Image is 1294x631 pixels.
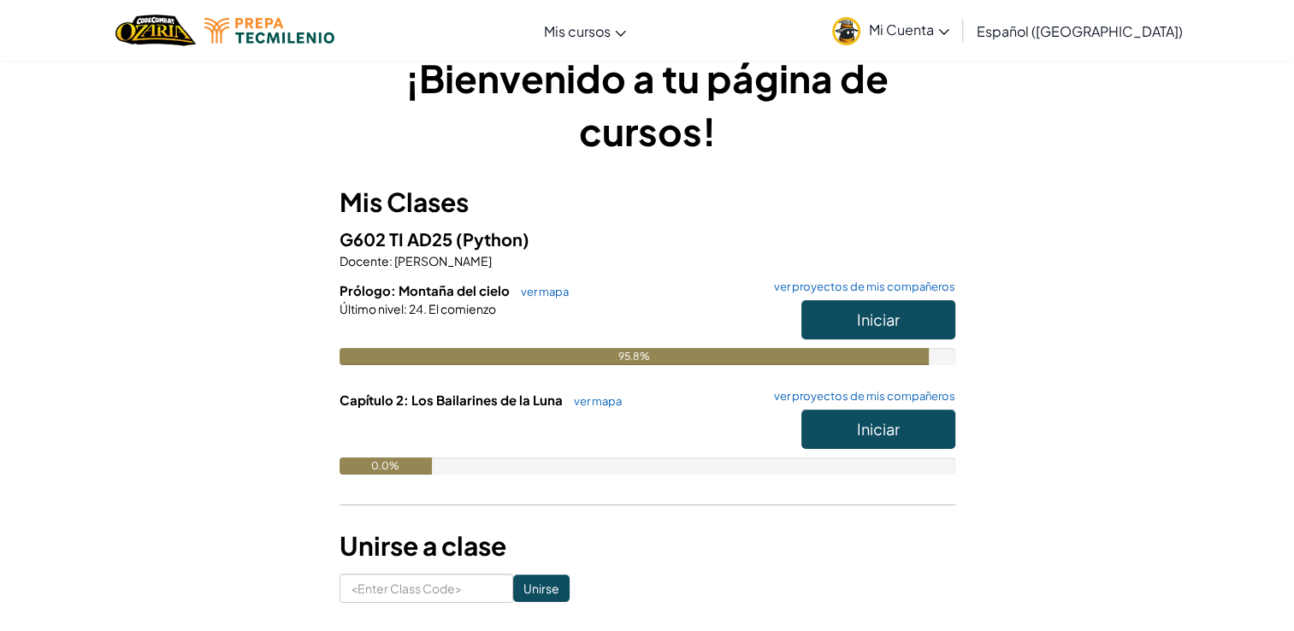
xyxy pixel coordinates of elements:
div: 95.8% [340,348,930,365]
span: Iniciar [857,419,900,439]
a: ver mapa [512,285,569,298]
a: Mis cursos [535,8,635,54]
span: G602 TI AD25 [340,228,456,250]
span: 24. [407,301,427,316]
span: Docente [340,253,389,268]
span: : [404,301,407,316]
button: Iniciar [801,300,955,339]
span: Último nivel [340,301,404,316]
span: Mi Cuenta [869,21,949,38]
a: Español ([GEOGRAPHIC_DATA]) [968,8,1191,54]
input: Unirse [513,575,570,602]
h3: Unirse a clase [340,527,955,565]
h3: Mis Clases [340,183,955,221]
span: Mis cursos [544,22,611,40]
button: Iniciar [801,410,955,449]
span: Prólogo: Montaña del cielo [340,282,512,298]
span: Capítulo 2: Los Bailarines de la Luna [340,392,565,408]
img: Tecmilenio logo [204,18,334,44]
a: ver proyectos de mis compañeros [765,391,955,402]
div: 0.0% [340,457,432,475]
span: (Python) [456,228,529,250]
span: El comienzo [427,301,496,316]
a: Ozaria by CodeCombat logo [115,13,195,48]
span: [PERSON_NAME] [393,253,492,268]
a: ver proyectos de mis compañeros [765,281,955,292]
img: Home [115,13,195,48]
h1: ¡Bienvenido a tu página de cursos! [340,51,955,157]
a: ver mapa [565,394,622,408]
span: : [389,253,393,268]
a: Mi Cuenta [824,3,958,57]
input: <Enter Class Code> [340,574,513,603]
span: Español ([GEOGRAPHIC_DATA]) [977,22,1183,40]
span: Iniciar [857,310,900,329]
img: avatar [832,17,860,45]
